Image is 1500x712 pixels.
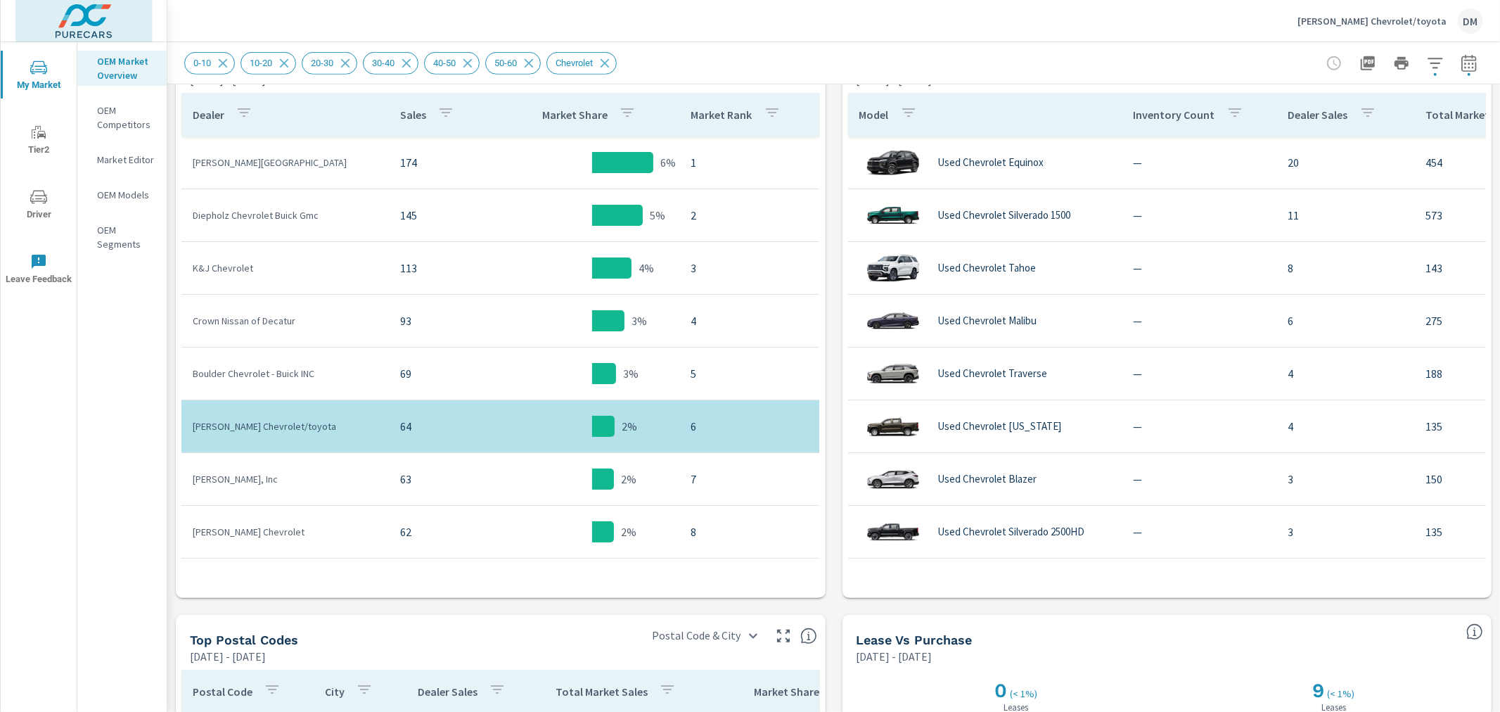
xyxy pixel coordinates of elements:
[1387,49,1416,77] button: Print Report
[1134,108,1215,122] p: Inventory Count
[77,149,167,170] div: Market Editor
[241,52,296,75] div: 10-20
[1134,312,1266,329] p: —
[623,365,639,382] p: 3%
[644,623,767,648] div: Postal Code & City
[193,314,378,328] p: Crown Nissan of Decatur
[865,194,921,236] img: glamour
[691,154,808,171] p: 1
[363,52,418,75] div: 30-40
[865,141,921,184] img: glamour
[1288,365,1404,382] p: 4
[1421,49,1449,77] button: Apply Filters
[691,365,808,382] p: 5
[425,58,464,68] span: 40-50
[865,564,921,606] img: glamour
[1134,471,1266,488] p: —
[691,260,808,276] p: 3
[1134,523,1266,540] p: —
[938,209,1071,222] p: Used Chevrolet Silverado 1500
[77,184,167,205] div: OEM Models
[938,473,1037,485] p: Used Chevrolet Blazer
[632,312,647,329] p: 3%
[938,156,1044,169] p: Used Chevrolet Equinox
[865,352,921,395] img: glamour
[400,523,493,540] p: 62
[77,51,167,86] div: OEM Market Overview
[1288,207,1404,224] p: 11
[857,632,973,647] h5: Lease vs Purchase
[1134,207,1266,224] p: —
[400,154,493,171] p: 174
[400,260,493,276] p: 113
[1288,471,1404,488] p: 3
[5,253,72,288] span: Leave Feedback
[755,685,820,699] p: Market Share
[1001,703,1031,712] p: Leases
[97,223,155,251] p: OEM Segments
[1288,154,1404,171] p: 20
[1319,703,1349,712] p: Leases
[77,100,167,135] div: OEM Competitors
[400,471,493,488] p: 63
[364,58,403,68] span: 30-40
[97,153,155,167] p: Market Editor
[400,312,493,329] p: 93
[193,367,378,381] p: Boulder Chevrolet - Buick INC
[193,108,224,122] p: Dealer
[325,685,345,699] p: City
[865,300,921,342] img: glamour
[1288,523,1404,540] p: 3
[1288,260,1404,276] p: 8
[302,58,342,68] span: 20-30
[400,108,426,122] p: Sales
[97,103,155,132] p: OEM Competitors
[486,58,525,68] span: 50-60
[639,260,654,276] p: 4%
[865,405,921,447] img: glamour
[547,58,601,68] span: Chevrolet
[5,59,72,94] span: My Market
[193,208,378,222] p: Diepholz Chevrolet Buick Gmc
[190,648,266,665] p: [DATE] - [DATE]
[193,472,378,486] p: [PERSON_NAME], Inc
[621,471,636,488] p: 2%
[992,679,1007,702] h2: 0
[865,511,921,553] img: glamour
[691,312,808,329] p: 4
[938,526,1085,538] p: Used Chevrolet Silverado 2500HD
[691,471,808,488] p: 7
[193,525,378,539] p: [PERSON_NAME] Chevrolet
[193,419,378,433] p: [PERSON_NAME] Chevrolet/toyota
[1458,8,1483,34] div: DM
[772,625,795,647] button: Make Fullscreen
[1288,108,1348,122] p: Dealer Sales
[1134,418,1266,435] p: —
[1288,312,1404,329] p: 6
[302,52,357,75] div: 20-30
[857,648,932,665] p: [DATE] - [DATE]
[938,420,1062,433] p: Used Chevrolet [US_STATE]
[546,52,617,75] div: Chevrolet
[938,262,1037,274] p: Used Chevrolet Tahoe
[938,367,1048,380] p: Used Chevrolet Traverse
[193,685,252,699] p: Postal Code
[1134,154,1266,171] p: —
[1010,687,1040,700] p: ( < 1% )
[542,108,608,122] p: Market Share
[556,685,648,699] p: Total Market Sales
[660,154,676,171] p: 6%
[859,108,889,122] p: Model
[1134,260,1266,276] p: —
[865,247,921,289] img: glamour
[1328,687,1358,700] p: ( < 1% )
[1297,15,1447,27] p: [PERSON_NAME] Chevrolet/toyota
[241,58,281,68] span: 10-20
[485,52,541,75] div: 50-60
[193,155,378,170] p: [PERSON_NAME][GEOGRAPHIC_DATA]
[691,207,808,224] p: 2
[621,523,636,540] p: 2%
[400,207,493,224] p: 145
[418,685,477,699] p: Dealer Sales
[190,632,298,647] h5: Top Postal Codes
